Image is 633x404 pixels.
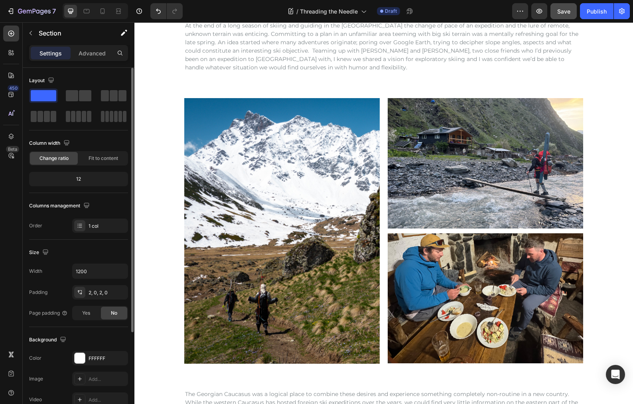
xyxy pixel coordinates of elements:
div: Size [29,247,50,258]
span: Draft [385,8,397,15]
div: Open Intercom Messenger [606,365,625,384]
button: Publish [580,3,613,19]
div: 12 [31,173,126,185]
span: No [111,309,117,317]
span: Yes [82,309,90,317]
img: gempages_455803469081609314-5ad53bb1-b737-448a-b9c3-747cbe3470ee.jpg [253,211,449,341]
div: Padding [29,289,47,296]
div: Add... [89,396,126,404]
img: gempages_455803469081609314-61633882-1d5a-4947-88d3-15950eb13714.jpg [50,76,245,341]
div: Columns management [29,201,91,211]
input: Auto [73,264,128,278]
div: 1 col [89,223,126,230]
div: 2, 0, 2, 0 [89,289,126,296]
span: Save [557,8,570,15]
div: Color [29,355,41,362]
button: Save [550,3,577,19]
div: Undo/Redo [150,3,183,19]
span: / [296,7,298,16]
div: Order [29,222,42,229]
p: Advanced [79,49,106,57]
img: gempages_455803469081609314-6682b826-605c-4545-9ebd-1adb822326ba.jpg [253,76,449,206]
span: Fit to content [89,155,118,162]
div: Publish [587,7,607,16]
div: Beta [6,146,19,152]
p: 7 [52,6,56,16]
span: Change ratio [39,155,69,162]
div: Layout [29,75,56,86]
div: Video [29,396,42,403]
div: FFFFFF [89,355,126,362]
p: Section [39,28,104,38]
button: 7 [3,3,59,19]
div: Page padding [29,309,68,317]
div: 450 [8,85,19,91]
div: Column width [29,138,71,149]
span: Threading the Needle [300,7,358,16]
div: Width [29,268,42,275]
iframe: Design area [134,22,633,404]
div: Image [29,375,43,382]
p: The Georgian Caucasus was a logical place to combine these desires and experience something compl... [51,368,448,401]
div: Add... [89,376,126,383]
p: Settings [39,49,62,57]
div: Background [29,335,68,345]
